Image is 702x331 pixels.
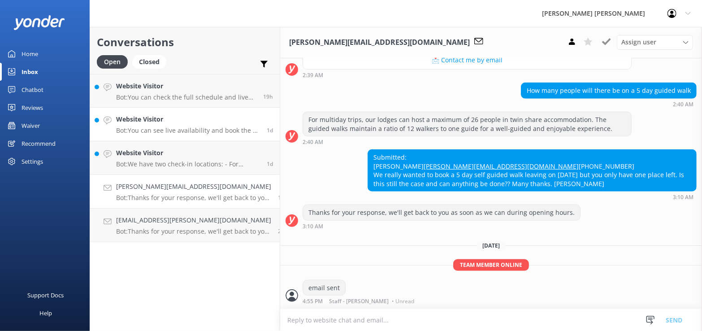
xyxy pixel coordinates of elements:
[132,57,171,66] a: Closed
[289,37,470,48] h3: [PERSON_NAME][EMAIL_ADDRESS][DOMAIN_NAME]
[303,73,323,78] strong: 2:39 AM
[116,160,260,168] p: Bot: We have two check-in locations: - For multiday trips, check in at [STREET_ADDRESS]. - For da...
[90,141,280,175] a: Website VisitorBot:We have two check-in locations: - For multiday trips, check in at [STREET_ADDR...
[392,299,414,304] span: • Unread
[673,195,693,200] strong: 3:10 AM
[329,299,389,304] span: Staff - [PERSON_NAME]
[303,112,631,136] div: For multiday trips, our lodges can host a maximum of 26 people in twin share accommodation. The g...
[477,242,505,249] span: [DATE]
[90,209,280,242] a: [EMAIL_ADDRESS][PERSON_NAME][DOMAIN_NAME]Bot:Thanks for your response, we'll get back to you as s...
[278,227,284,235] span: Aug 23 2025 11:06pm (UTC +12:00) Pacific/Auckland
[22,45,38,63] div: Home
[116,194,271,202] p: Bot: Thanks for your response, we'll get back to you as soon as we can during opening hours.
[28,286,64,304] div: Support Docs
[303,280,345,296] div: email sent
[90,175,280,209] a: [PERSON_NAME][EMAIL_ADDRESS][DOMAIN_NAME]Bot:Thanks for your response, we'll get back to you as s...
[303,51,631,69] button: 📩 Contact me by email
[97,55,128,69] div: Open
[90,108,280,141] a: Website VisitorBot:You can see live availability and book the 3 Day Self-Guided Walk online at [U...
[97,57,132,66] a: Open
[97,34,273,51] h2: Conversations
[116,81,256,91] h4: Website Visitor
[303,299,323,304] strong: 4:55 PM
[303,72,632,78] div: Aug 25 2025 02:39am (UTC +12:00) Pacific/Auckland
[263,93,273,100] span: Aug 25 2025 09:25pm (UTC +12:00) Pacific/Auckland
[116,114,260,124] h4: Website Visitor
[303,224,323,229] strong: 3:10 AM
[132,55,166,69] div: Closed
[116,148,260,158] h4: Website Visitor
[267,160,273,168] span: Aug 25 2025 04:02am (UTC +12:00) Pacific/Auckland
[303,205,580,220] div: Thanks for your response, we'll get back to you as soon as we can during opening hours.
[22,152,43,170] div: Settings
[22,135,56,152] div: Recommend
[116,227,271,235] p: Bot: Thanks for your response, we'll get back to you as soon as we can during opening hours.
[424,162,579,170] a: [PERSON_NAME][EMAIL_ADDRESS][DOMAIN_NAME]
[521,83,696,98] div: How many people will there be on a 5 day guided walk
[22,81,43,99] div: Chatbot
[621,37,656,47] span: Assign user
[39,304,52,322] div: Help
[303,223,581,229] div: Aug 25 2025 03:10am (UTC +12:00) Pacific/Auckland
[673,102,693,107] strong: 2:40 AM
[13,15,65,30] img: yonder-white-logo.png
[267,126,273,134] span: Aug 25 2025 01:54pm (UTC +12:00) Pacific/Auckland
[22,63,38,81] div: Inbox
[116,126,260,135] p: Bot: You can see live availability and book the 3 Day Self-Guided Walk online at [URL][DOMAIN_NAM...
[303,139,323,145] strong: 2:40 AM
[116,93,256,101] p: Bot: You can check the full schedule and live availability for the [GEOGRAPHIC_DATA], [PERSON_NAM...
[116,215,271,225] h4: [EMAIL_ADDRESS][PERSON_NAME][DOMAIN_NAME]
[22,117,40,135] div: Waiver
[22,99,43,117] div: Reviews
[90,74,280,108] a: Website VisitorBot:You can check the full schedule and live availability for the [GEOGRAPHIC_DATA...
[303,139,632,145] div: Aug 25 2025 02:40am (UTC +12:00) Pacific/Auckland
[116,182,271,192] h4: [PERSON_NAME][EMAIL_ADDRESS][DOMAIN_NAME]
[278,194,284,201] span: Aug 25 2025 03:10am (UTC +12:00) Pacific/Auckland
[521,101,697,107] div: Aug 25 2025 02:40am (UTC +12:00) Pacific/Auckland
[617,35,693,49] div: Assign User
[453,259,529,270] span: Team member online
[368,150,696,191] div: Submitted: [PERSON_NAME] [PHONE_NUMBER] We really wanted to book a 5 day self guided walk leaving...
[303,298,416,304] div: Aug 26 2025 04:55pm (UTC +12:00) Pacific/Auckland
[368,194,697,200] div: Aug 25 2025 03:10am (UTC +12:00) Pacific/Auckland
